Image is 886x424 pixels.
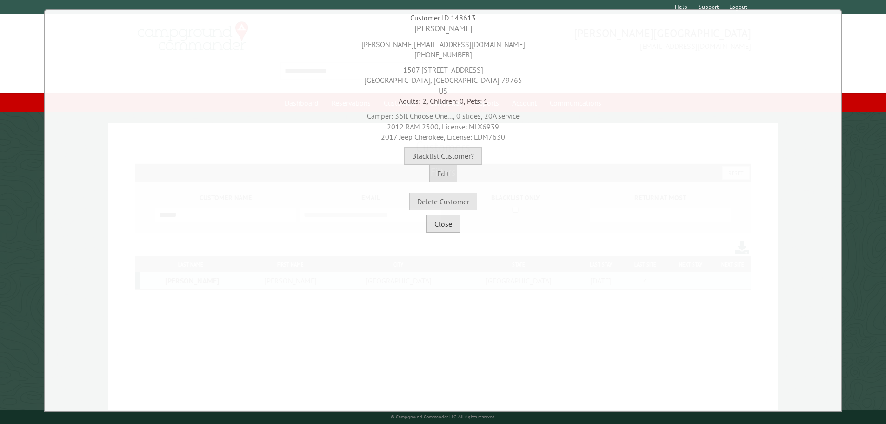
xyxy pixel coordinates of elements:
[426,215,460,233] button: Close
[409,193,477,210] button: Delete Customer
[47,60,839,96] div: 1507 [STREET_ADDRESS] [GEOGRAPHIC_DATA], [GEOGRAPHIC_DATA] 79765 US
[404,147,482,165] button: Blacklist Customer?
[47,96,839,106] div: Adults: 2, Children: 0, Pets: 1
[47,34,839,60] div: [PERSON_NAME][EMAIL_ADDRESS][DOMAIN_NAME] [PHONE_NUMBER]
[47,13,839,23] div: Customer ID 148613
[381,132,505,141] span: 2017 Jeep Cherokee, License: LDM7630
[387,122,499,131] span: 2012 RAM 2500, License: MLX6939
[429,165,457,182] button: Edit
[391,414,496,420] small: © Campground Commander LLC. All rights reserved.
[47,106,839,142] div: Camper: 36ft Choose One..., 0 slides, 20A service
[47,23,839,34] div: [PERSON_NAME]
